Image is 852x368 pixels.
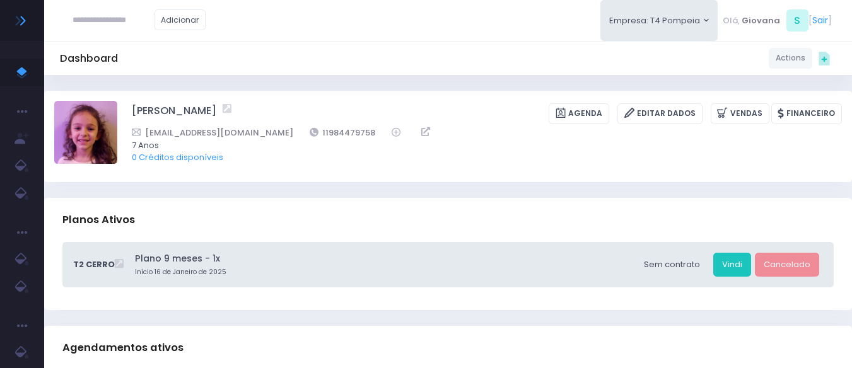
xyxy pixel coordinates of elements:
[742,14,780,27] span: Giovana
[135,252,631,265] a: Plano 9 meses - 1x
[549,103,609,124] a: Agenda
[62,202,135,238] h3: Planos Ativos
[132,139,826,152] span: 7 Anos
[62,330,184,365] h3: Agendamentos ativos
[723,14,740,27] span: Olá,
[617,103,703,124] a: Editar Dados
[310,126,376,139] a: 11984479758
[635,253,709,277] div: Sem contrato
[60,52,118,65] h5: Dashboard
[132,126,293,139] a: [EMAIL_ADDRESS][DOMAIN_NAME]
[718,6,836,35] div: [ ]
[711,103,769,124] a: Vendas
[769,48,812,69] a: Actions
[771,103,842,124] a: Financeiro
[713,253,751,277] a: Vindi
[135,267,631,277] small: Início 16 de Janeiro de 2025
[132,103,216,124] a: [PERSON_NAME]
[155,9,206,30] a: Adicionar
[786,9,808,32] span: S
[73,258,115,271] span: T2 Cerro
[812,14,828,27] a: Sair
[54,101,117,164] img: Laura da Silva Gueroni
[132,151,223,163] a: 0 Créditos disponíveis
